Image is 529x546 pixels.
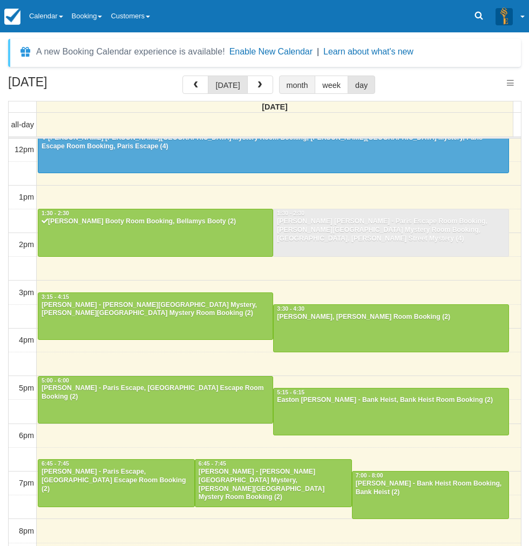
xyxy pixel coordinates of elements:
button: week [315,76,348,94]
button: day [348,76,375,94]
a: 1:30 - 2:30[PERSON_NAME] Booty Room Booking, Bellamys Booty (2) [38,209,273,256]
span: 7pm [19,479,34,487]
a: 3:15 - 4:15[PERSON_NAME] - [PERSON_NAME][GEOGRAPHIC_DATA] Mystery, [PERSON_NAME][GEOGRAPHIC_DATA]... [38,292,273,340]
a: 6:45 - 7:45[PERSON_NAME] - Paris Escape, [GEOGRAPHIC_DATA] Escape Room Booking (2) [38,459,195,507]
span: 4pm [19,336,34,344]
span: 3:15 - 4:15 [42,294,69,300]
span: 6:45 - 7:45 [199,461,226,467]
button: month [279,76,316,94]
h2: [DATE] [8,76,145,95]
div: Easton [PERSON_NAME] - Bank Heist, Bank Heist Room Booking (2) [276,396,505,405]
a: 6:45 - 7:45[PERSON_NAME] - [PERSON_NAME][GEOGRAPHIC_DATA] Mystery, [PERSON_NAME][GEOGRAPHIC_DATA]... [195,459,352,507]
div: [PERSON_NAME], [PERSON_NAME] Room Booking (2) [276,313,505,322]
span: 1pm [19,193,34,201]
a: 3:30 - 4:30[PERSON_NAME], [PERSON_NAME] Room Booking (2) [273,304,508,352]
div: [PERSON_NAME] [PERSON_NAME][GEOGRAPHIC_DATA] Mystery Room Booking, [PERSON_NAME][GEOGRAPHIC_DATA]... [41,134,506,151]
span: | [317,47,319,56]
span: 5:15 - 6:15 [277,390,304,395]
div: [PERSON_NAME] - Bank Heist Room Booking, Bank Heist (2) [355,480,506,497]
a: Learn about what's new [323,47,413,56]
span: 1:30 - 2:30 [277,210,304,216]
div: [PERSON_NAME] - [PERSON_NAME][GEOGRAPHIC_DATA] Mystery, [PERSON_NAME][GEOGRAPHIC_DATA] Mystery Ro... [41,301,270,318]
span: 12pm [15,145,34,154]
span: 6:45 - 7:45 [42,461,69,467]
div: [PERSON_NAME] [PERSON_NAME] - Paris Escape Room Booking, [PERSON_NAME][GEOGRAPHIC_DATA] Mystery R... [276,217,505,243]
span: 3pm [19,288,34,297]
img: A3 [496,8,513,25]
a: 1:30 - 2:30[PERSON_NAME] [PERSON_NAME] - Paris Escape Room Booking, [PERSON_NAME][GEOGRAPHIC_DATA... [273,209,508,256]
span: 8pm [19,527,34,535]
div: [PERSON_NAME] Booty Room Booking, Bellamys Booty (2) [41,217,270,226]
span: 5pm [19,384,34,392]
span: [DATE] [262,103,288,111]
a: 7:00 - 8:00[PERSON_NAME] - Bank Heist Room Booking, Bank Heist (2) [352,471,509,518]
a: 5:15 - 6:15Easton [PERSON_NAME] - Bank Heist, Bank Heist Room Booking (2) [273,388,508,435]
span: all-day [11,120,34,129]
a: [PERSON_NAME] [PERSON_NAME][GEOGRAPHIC_DATA] Mystery Room Booking, [PERSON_NAME][GEOGRAPHIC_DATA]... [38,126,509,173]
img: checkfront-main-nav-mini-logo.png [4,9,21,25]
div: [PERSON_NAME] - Paris Escape, [GEOGRAPHIC_DATA] Escape Room Booking (2) [41,468,192,494]
div: [PERSON_NAME] - [PERSON_NAME][GEOGRAPHIC_DATA] Mystery, [PERSON_NAME][GEOGRAPHIC_DATA] Mystery Ro... [198,468,349,502]
span: 6pm [19,431,34,440]
div: [PERSON_NAME] - Paris Escape, [GEOGRAPHIC_DATA] Escape Room Booking (2) [41,384,270,401]
button: Enable New Calendar [229,46,313,57]
span: 5:00 - 6:00 [42,378,69,384]
span: 1:30 - 2:30 [42,210,69,216]
a: 5:00 - 6:00[PERSON_NAME] - Paris Escape, [GEOGRAPHIC_DATA] Escape Room Booking (2) [38,376,273,424]
div: A new Booking Calendar experience is available! [36,45,225,58]
button: [DATE] [208,76,247,94]
span: 3:30 - 4:30 [277,306,304,312]
span: 2pm [19,240,34,249]
span: 7:00 - 8:00 [356,473,383,479]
